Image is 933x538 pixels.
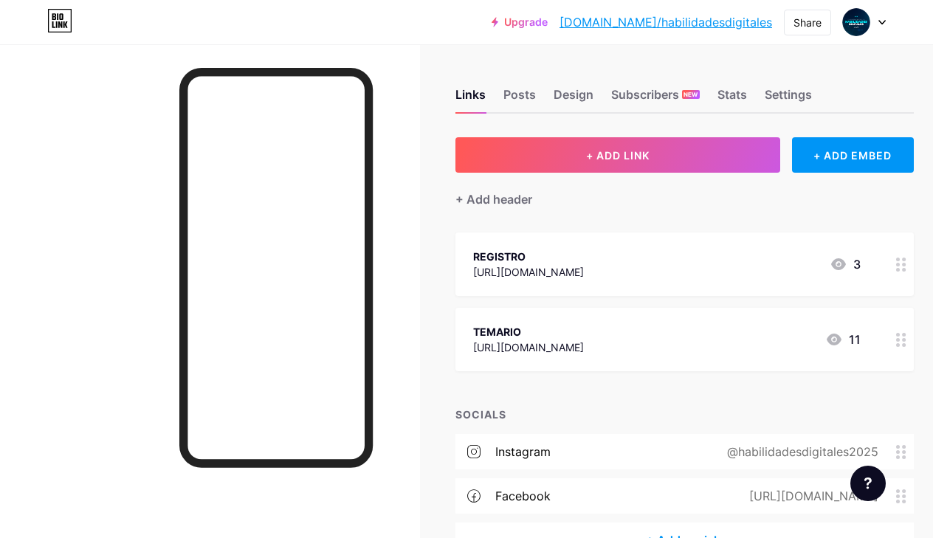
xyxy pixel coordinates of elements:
[793,15,822,30] div: Share
[455,137,780,173] button: + ADD LINK
[726,487,896,505] div: [URL][DOMAIN_NAME]
[473,324,584,339] div: TEMARIO
[560,13,772,31] a: [DOMAIN_NAME]/habilidadesdigitales
[792,137,914,173] div: + ADD EMBED
[473,249,584,264] div: REGISTRO
[473,264,584,280] div: [URL][DOMAIN_NAME]
[825,331,861,348] div: 11
[495,487,551,505] div: facebook
[455,190,532,208] div: + Add header
[611,86,700,112] div: Subscribers
[455,86,486,112] div: Links
[765,86,812,112] div: Settings
[473,339,584,355] div: [URL][DOMAIN_NAME]
[455,407,914,422] div: SOCIALS
[492,16,548,28] a: Upgrade
[503,86,536,112] div: Posts
[717,86,747,112] div: Stats
[684,90,698,99] span: NEW
[703,443,896,461] div: @habilidadesdigitales2025
[495,443,551,461] div: instagram
[830,255,861,273] div: 3
[586,149,650,162] span: + ADD LINK
[554,86,593,112] div: Design
[842,8,870,36] img: habilidadesdigitales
